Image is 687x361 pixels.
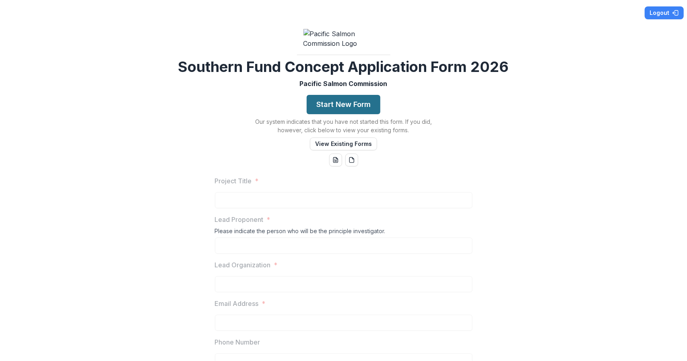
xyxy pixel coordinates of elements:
[215,299,259,308] p: Email Address
[345,154,358,166] button: pdf-download
[215,260,271,270] p: Lead Organization
[303,29,384,48] img: Pacific Salmon Commission Logo
[300,79,388,88] p: Pacific Salmon Commission
[215,215,264,224] p: Lead Proponent
[215,228,472,238] div: Please indicate the person who will be the principle investigator.
[215,176,252,186] p: Project Title
[310,137,377,150] button: View Existing Forms
[645,6,684,19] button: Logout
[329,154,342,166] button: word-download
[178,58,509,76] h2: Southern Fund Concept Application Form 2026
[215,337,260,347] p: Phone Number
[307,95,380,114] button: Start New Form
[243,117,444,134] p: Our system indicates that you have not started this form. If you did, however, click below to vie...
